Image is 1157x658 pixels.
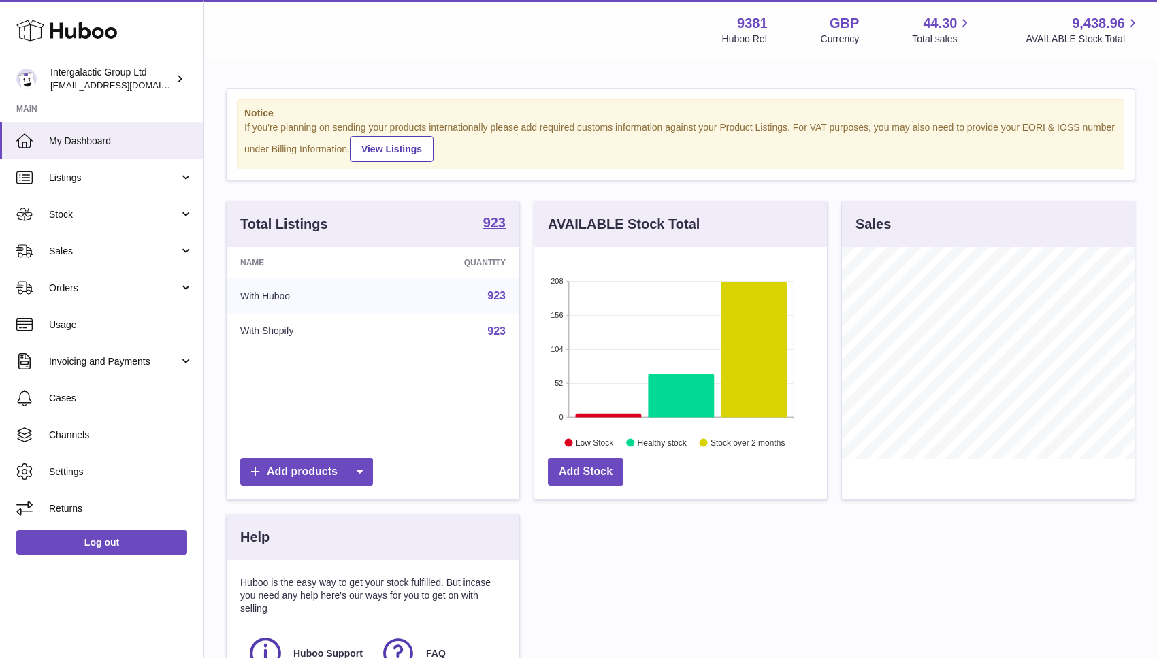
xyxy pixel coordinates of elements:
p: Huboo is the easy way to get your stock fulfilled. But incase you need any help here's our ways f... [240,576,506,615]
span: Total sales [912,33,973,46]
span: 9,438.96 [1072,14,1125,33]
span: AVAILABLE Stock Total [1026,33,1141,46]
span: Orders [49,282,179,295]
a: Add Stock [548,458,623,486]
a: 923 [487,290,506,301]
a: 9,438.96 AVAILABLE Stock Total [1026,14,1141,46]
text: 104 [551,345,563,353]
text: 52 [555,379,563,387]
img: info@junglistnetwork.com [16,69,37,89]
strong: 9381 [737,14,768,33]
span: Channels [49,429,193,442]
text: Stock over 2 months [711,438,785,447]
div: Currency [821,33,860,46]
td: With Shopify [227,314,385,349]
span: Usage [49,318,193,331]
th: Quantity [385,247,519,278]
strong: Notice [244,107,1117,120]
div: Huboo Ref [722,33,768,46]
text: 156 [551,311,563,319]
text: Low Stock [576,438,614,447]
strong: GBP [830,14,859,33]
h3: Help [240,528,270,546]
h3: AVAILABLE Stock Total [548,215,700,233]
span: Stock [49,208,179,221]
h3: Total Listings [240,215,328,233]
div: Intergalactic Group Ltd [50,66,173,92]
span: Settings [49,465,193,478]
td: With Huboo [227,278,385,314]
span: Sales [49,245,179,258]
div: If you're planning on sending your products internationally please add required customs informati... [244,121,1117,162]
a: 923 [483,216,506,232]
a: 44.30 Total sales [912,14,973,46]
span: Cases [49,392,193,405]
strong: 923 [483,216,506,229]
span: [EMAIL_ADDRESS][DOMAIN_NAME] [50,80,200,91]
text: 0 [559,413,563,421]
h3: Sales [855,215,891,233]
span: Listings [49,171,179,184]
a: 923 [487,325,506,337]
a: View Listings [350,136,434,162]
text: Healthy stock [638,438,687,447]
span: 44.30 [923,14,957,33]
a: Add products [240,458,373,486]
text: 208 [551,277,563,285]
span: My Dashboard [49,135,193,148]
a: Log out [16,530,187,555]
th: Name [227,247,385,278]
span: Returns [49,502,193,515]
span: Invoicing and Payments [49,355,179,368]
